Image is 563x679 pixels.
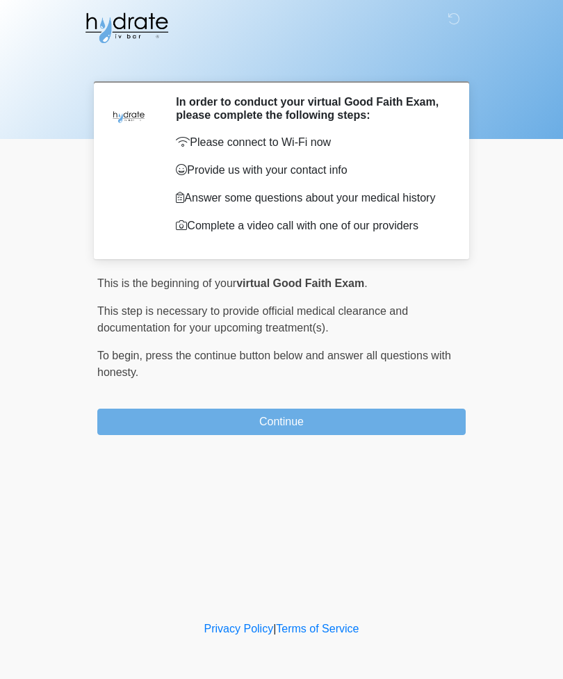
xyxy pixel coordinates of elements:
span: This step is necessary to provide official medical clearance and documentation for your upcoming ... [97,305,408,334]
a: | [273,623,276,635]
p: Please connect to Wi-Fi now [176,134,445,151]
span: press the continue button below and answer all questions with honesty. [97,350,451,378]
span: This is the beginning of your [97,277,236,289]
p: Provide us with your contact info [176,162,445,179]
p: Answer some questions about your medical history [176,190,445,206]
span: To begin, [97,350,145,361]
a: Terms of Service [276,623,359,635]
h2: In order to conduct your virtual Good Faith Exam, please complete the following steps: [176,95,445,122]
strong: virtual Good Faith Exam [236,277,364,289]
p: Complete a video call with one of our providers [176,218,445,234]
span: . [364,277,367,289]
img: Hydrate IV Bar - Fort Collins Logo [83,10,170,45]
h1: ‎ ‎ ‎ [87,50,476,76]
a: Privacy Policy [204,623,274,635]
img: Agent Avatar [108,95,149,137]
button: Continue [97,409,466,435]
